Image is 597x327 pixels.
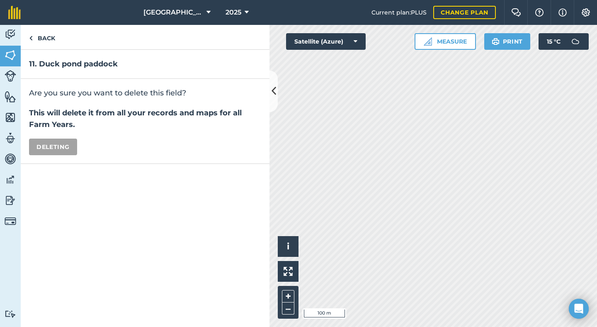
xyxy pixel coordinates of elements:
button: i [278,236,298,257]
button: Satellite (Azure) [286,33,366,50]
strong: This will delete it from all your records and maps for all Farm Years. [29,108,242,129]
img: svg+xml;base64,PD94bWwgdmVyc2lvbj0iMS4wIiBlbmNvZGluZz0idXRmLTgiPz4KPCEtLSBHZW5lcmF0b3I6IEFkb2JlIE... [5,132,16,144]
img: svg+xml;base64,PHN2ZyB4bWxucz0iaHR0cDovL3d3dy53My5vcmcvMjAwMC9zdmciIHdpZHRoPSI1NiIgaGVpZ2h0PSI2MC... [5,111,16,124]
img: svg+xml;base64,PD94bWwgdmVyc2lvbj0iMS4wIiBlbmNvZGluZz0idXRmLTgiPz4KPCEtLSBHZW5lcmF0b3I6IEFkb2JlIE... [5,173,16,186]
button: + [282,290,294,303]
button: Print [484,33,531,50]
img: Two speech bubbles overlapping with the left bubble in the forefront [511,8,521,17]
button: Deleting [29,139,77,155]
button: – [282,303,294,315]
span: Current plan : PLUS [371,8,427,17]
img: svg+xml;base64,PHN2ZyB4bWxucz0iaHR0cDovL3d3dy53My5vcmcvMjAwMC9zdmciIHdpZHRoPSI1NiIgaGVpZ2h0PSI2MC... [5,49,16,61]
a: Change plan [433,6,496,19]
img: svg+xml;base64,PD94bWwgdmVyc2lvbj0iMS4wIiBlbmNvZGluZz0idXRmLTgiPz4KPCEtLSBHZW5lcmF0b3I6IEFkb2JlIE... [5,194,16,207]
h2: 11. Duck pond paddock [29,58,261,70]
div: Open Intercom Messenger [569,299,589,319]
img: svg+xml;base64,PHN2ZyB4bWxucz0iaHR0cDovL3d3dy53My5vcmcvMjAwMC9zdmciIHdpZHRoPSI1NiIgaGVpZ2h0PSI2MC... [5,90,16,103]
img: fieldmargin Logo [8,6,21,19]
img: svg+xml;base64,PD94bWwgdmVyc2lvbj0iMS4wIiBlbmNvZGluZz0idXRmLTgiPz4KPCEtLSBHZW5lcmF0b3I6IEFkb2JlIE... [567,33,584,50]
a: Back [21,25,63,49]
span: 15 ° C [547,33,561,50]
img: A cog icon [581,8,591,17]
img: Four arrows, one pointing top left, one top right, one bottom right and the last bottom left [284,267,293,276]
img: Ruler icon [424,37,432,46]
img: svg+xml;base64,PD94bWwgdmVyc2lvbj0iMS4wIiBlbmNvZGluZz0idXRmLTgiPz4KPCEtLSBHZW5lcmF0b3I6IEFkb2JlIE... [5,70,16,82]
span: i [287,241,289,251]
img: svg+xml;base64,PD94bWwgdmVyc2lvbj0iMS4wIiBlbmNvZGluZz0idXRmLTgiPz4KPCEtLSBHZW5lcmF0b3I6IEFkb2JlIE... [5,310,16,318]
img: svg+xml;base64,PD94bWwgdmVyc2lvbj0iMS4wIiBlbmNvZGluZz0idXRmLTgiPz4KPCEtLSBHZW5lcmF0b3I6IEFkb2JlIE... [5,153,16,165]
img: A question mark icon [534,8,544,17]
span: [GEOGRAPHIC_DATA] [143,7,203,17]
img: svg+xml;base64,PHN2ZyB4bWxucz0iaHR0cDovL3d3dy53My5vcmcvMjAwMC9zdmciIHdpZHRoPSIxOSIgaGVpZ2h0PSIyNC... [492,37,500,46]
img: svg+xml;base64,PD94bWwgdmVyc2lvbj0iMS4wIiBlbmNvZGluZz0idXRmLTgiPz4KPCEtLSBHZW5lcmF0b3I6IEFkb2JlIE... [5,28,16,41]
img: svg+xml;base64,PD94bWwgdmVyc2lvbj0iMS4wIiBlbmNvZGluZz0idXRmLTgiPz4KPCEtLSBHZW5lcmF0b3I6IEFkb2JlIE... [5,215,16,227]
img: svg+xml;base64,PHN2ZyB4bWxucz0iaHR0cDovL3d3dy53My5vcmcvMjAwMC9zdmciIHdpZHRoPSI5IiBoZWlnaHQ9IjI0Ii... [29,33,33,43]
button: 15 °C [539,33,589,50]
span: 2025 [226,7,241,17]
img: svg+xml;base64,PHN2ZyB4bWxucz0iaHR0cDovL3d3dy53My5vcmcvMjAwMC9zdmciIHdpZHRoPSIxNyIgaGVpZ2h0PSIxNy... [558,7,567,17]
button: Measure [415,33,476,50]
p: Are you sure you want to delete this field? [29,87,261,99]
